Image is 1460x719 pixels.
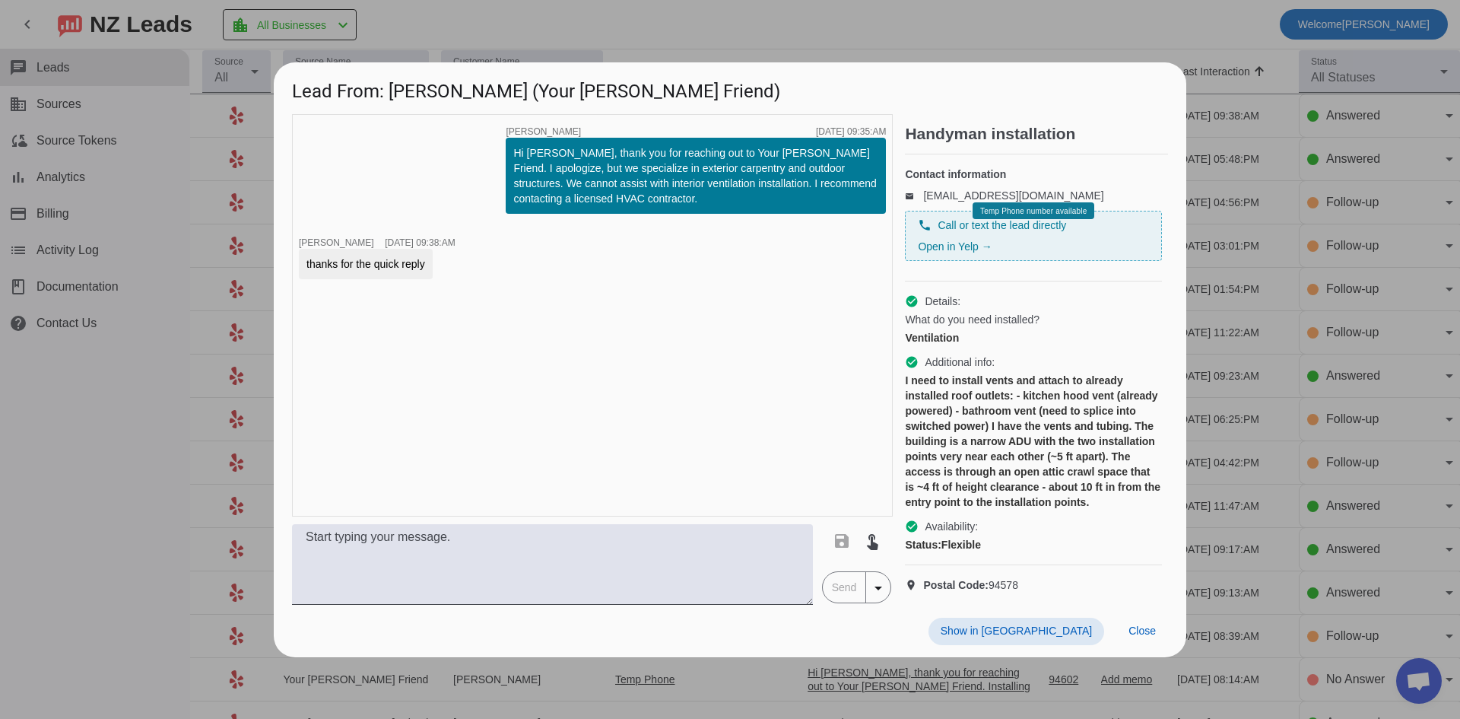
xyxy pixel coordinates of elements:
span: [PERSON_NAME] [506,127,581,136]
span: Close [1128,625,1156,637]
span: What do you need installed? [905,312,1039,327]
button: Show in [GEOGRAPHIC_DATA] [928,618,1104,645]
mat-icon: phone [918,218,932,232]
button: Close [1116,618,1168,645]
div: Ventilation [905,330,1162,345]
mat-icon: arrow_drop_down [869,579,887,597]
h4: Contact information [905,167,1162,182]
span: Availability: [925,519,978,534]
mat-icon: email [905,192,923,199]
span: [PERSON_NAME] [299,237,374,248]
mat-icon: check_circle [905,294,919,308]
span: 94578 [923,577,1018,593]
span: Show in [GEOGRAPHIC_DATA] [941,625,1092,637]
div: Flexible [905,537,1162,552]
mat-icon: location_on [905,579,923,591]
mat-icon: check_circle [905,355,919,369]
a: Open in Yelp → [918,240,992,253]
div: thanks for the quick reply [306,256,425,272]
h1: Lead From: [PERSON_NAME] (Your [PERSON_NAME] Friend) [274,62,1186,113]
div: [DATE] 09:35:AM [816,127,886,136]
div: [DATE] 09:38:AM [385,238,455,247]
mat-icon: touch_app [863,532,881,550]
span: Additional info: [925,355,995,370]
a: [EMAIL_ADDRESS][DOMAIN_NAME] [923,189,1103,202]
span: Call or text the lead directly [938,218,1066,233]
strong: Postal Code: [923,579,989,591]
span: Temp Phone number available [980,207,1087,215]
strong: Status: [905,539,941,551]
mat-icon: check_circle [905,520,919,533]
div: I need to install vents and attach to already installed roof outlets: - kitchen hood vent (alread... [905,373,1162,510]
div: Hi [PERSON_NAME], thank you for reaching out to Your [PERSON_NAME] Friend. I apologize, but we sp... [513,145,878,206]
h2: Handyman installation [905,126,1168,142]
span: Details: [925,294,960,309]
